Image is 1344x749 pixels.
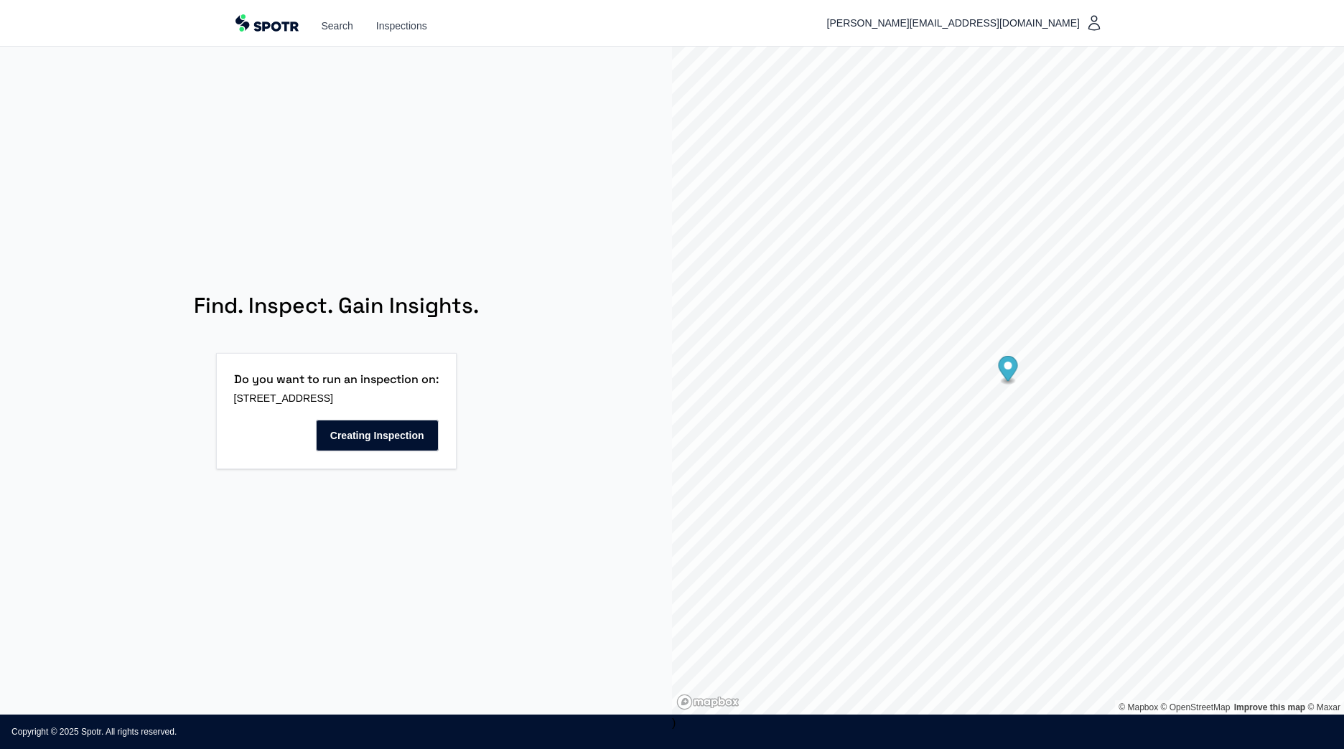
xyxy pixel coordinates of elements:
[376,19,427,33] a: Inspections
[316,420,439,451] button: Creating Inspection
[827,14,1086,32] span: [PERSON_NAME][EMAIL_ADDRESS][DOMAIN_NAME]
[999,356,1018,385] div: Map marker
[1119,702,1158,712] a: Mapbox
[1307,702,1340,712] a: Maxar
[1161,702,1231,712] a: OpenStreetMap
[194,281,479,330] h1: Find. Inspect. Gain Insights.
[1234,702,1305,712] a: Improve this map
[676,694,739,710] a: Mapbox homepage
[234,388,439,408] p: [STREET_ADDRESS]
[672,47,1344,715] canvas: Map
[821,9,1109,37] button: [PERSON_NAME][EMAIL_ADDRESS][DOMAIN_NAME]
[322,19,353,33] a: Search
[234,371,439,388] h1: Do you want to run an inspection on:
[672,47,1344,715] div: )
